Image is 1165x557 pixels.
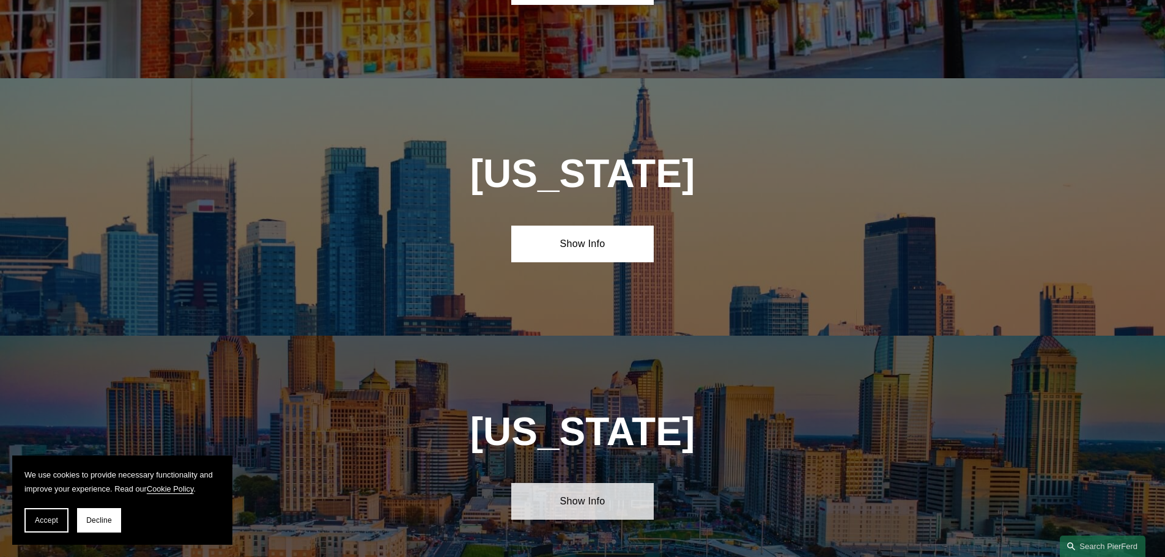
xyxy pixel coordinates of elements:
[404,410,761,454] h1: [US_STATE]
[35,516,58,525] span: Accept
[404,152,761,196] h1: [US_STATE]
[77,508,121,533] button: Decline
[24,468,220,496] p: We use cookies to provide necessary functionality and improve your experience. Read our .
[511,226,654,262] a: Show Info
[147,484,194,493] a: Cookie Policy
[1060,536,1145,557] a: Search this site
[24,508,68,533] button: Accept
[511,483,654,520] a: Show Info
[12,456,232,545] section: Cookie banner
[86,516,112,525] span: Decline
